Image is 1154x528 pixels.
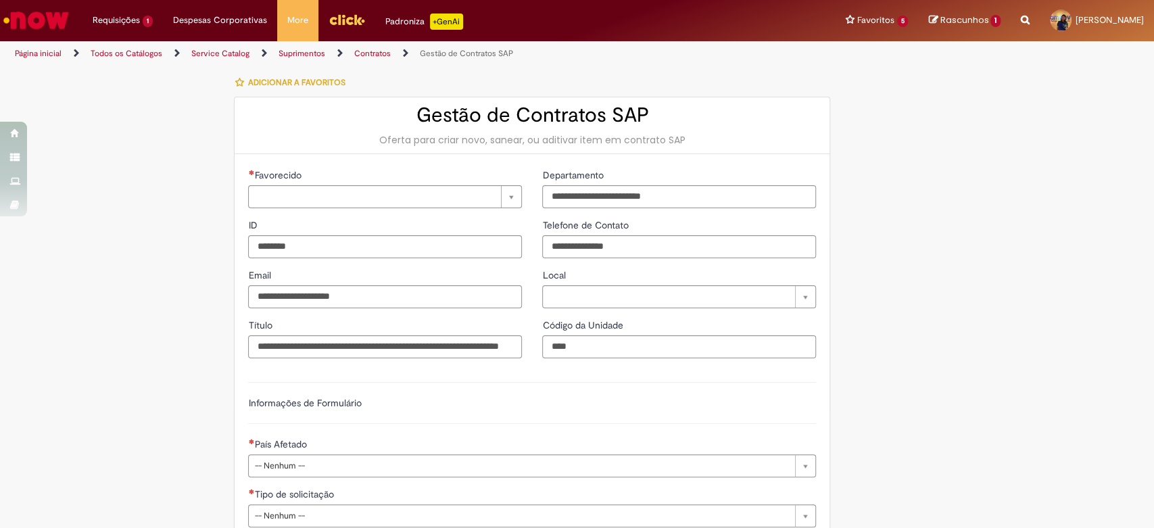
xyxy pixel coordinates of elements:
span: Rascunhos [940,14,988,26]
span: 5 [897,16,909,27]
button: Adicionar a Favoritos [234,68,352,97]
a: Limpar campo Favorecido [248,185,522,208]
p: +GenAi [430,14,463,30]
span: Telefone de Contato [542,219,631,231]
input: ID [248,235,522,258]
span: País Afetado [254,438,309,450]
a: Service Catalog [191,48,249,59]
span: Necessários [248,439,254,444]
label: Informações de Formulário [248,397,361,409]
span: [PERSON_NAME] [1076,14,1144,26]
span: ID [248,219,260,231]
span: 1 [143,16,153,27]
span: Necessários [248,170,254,175]
span: Local [542,269,568,281]
span: Código da Unidade [542,319,625,331]
input: Departamento [542,185,816,208]
span: Título [248,319,274,331]
a: Página inicial [15,48,62,59]
img: click_logo_yellow_360x200.png [329,9,365,30]
span: -- Nenhum -- [254,455,788,477]
a: Gestão de Contratos SAP [420,48,513,59]
span: Tipo de solicitação [254,488,336,500]
div: Oferta para criar novo, sanear, ou aditivar item em contrato SAP [248,133,816,147]
a: Contratos [354,48,391,59]
span: Email [248,269,273,281]
div: Padroniza [385,14,463,30]
span: Necessários [248,489,254,494]
h2: Gestão de Contratos SAP [248,104,816,126]
span: -- Nenhum -- [254,505,788,527]
span: 1 [990,15,1001,27]
a: Todos os Catálogos [91,48,162,59]
img: ServiceNow [1,7,71,34]
span: Favoritos [857,14,894,27]
span: Adicionar a Favoritos [247,77,345,88]
input: Telefone de Contato [542,235,816,258]
a: Limpar campo Local [542,285,816,308]
span: Requisições [93,14,140,27]
input: Email [248,285,522,308]
span: Despesas Corporativas [173,14,267,27]
a: Suprimentos [279,48,325,59]
input: Título [248,335,522,358]
input: Código da Unidade [542,335,816,358]
span: More [287,14,308,27]
ul: Trilhas de página [10,41,759,66]
span: Necessários - Favorecido [254,169,304,181]
a: Rascunhos [928,14,1001,27]
span: Departamento [542,169,606,181]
